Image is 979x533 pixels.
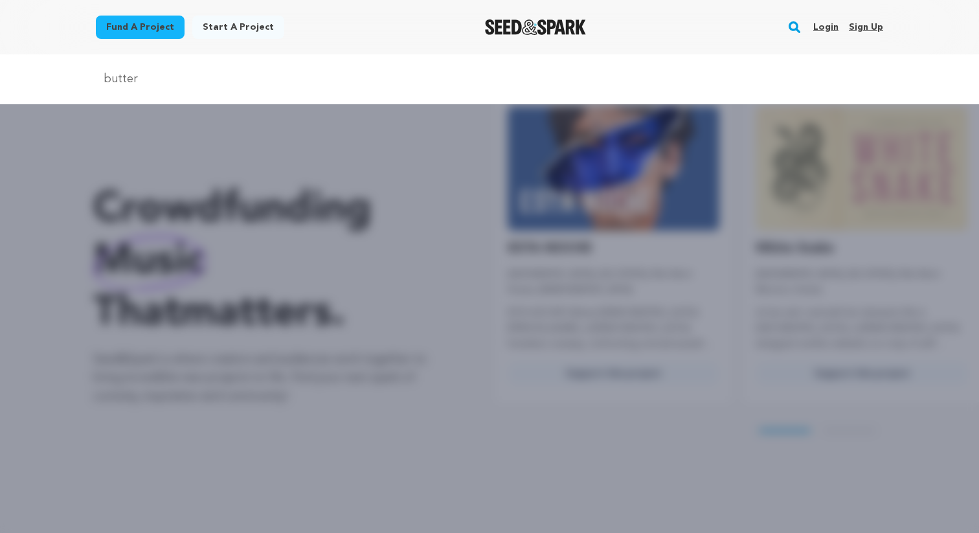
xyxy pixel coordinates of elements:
a: Seed&Spark Homepage [485,19,587,35]
a: Start a project [192,16,284,39]
a: Fund a project [96,16,185,39]
img: Seed&Spark Logo Dark Mode [485,19,587,35]
a: Login [813,17,838,38]
a: Sign up [849,17,883,38]
input: Search [96,70,883,89]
